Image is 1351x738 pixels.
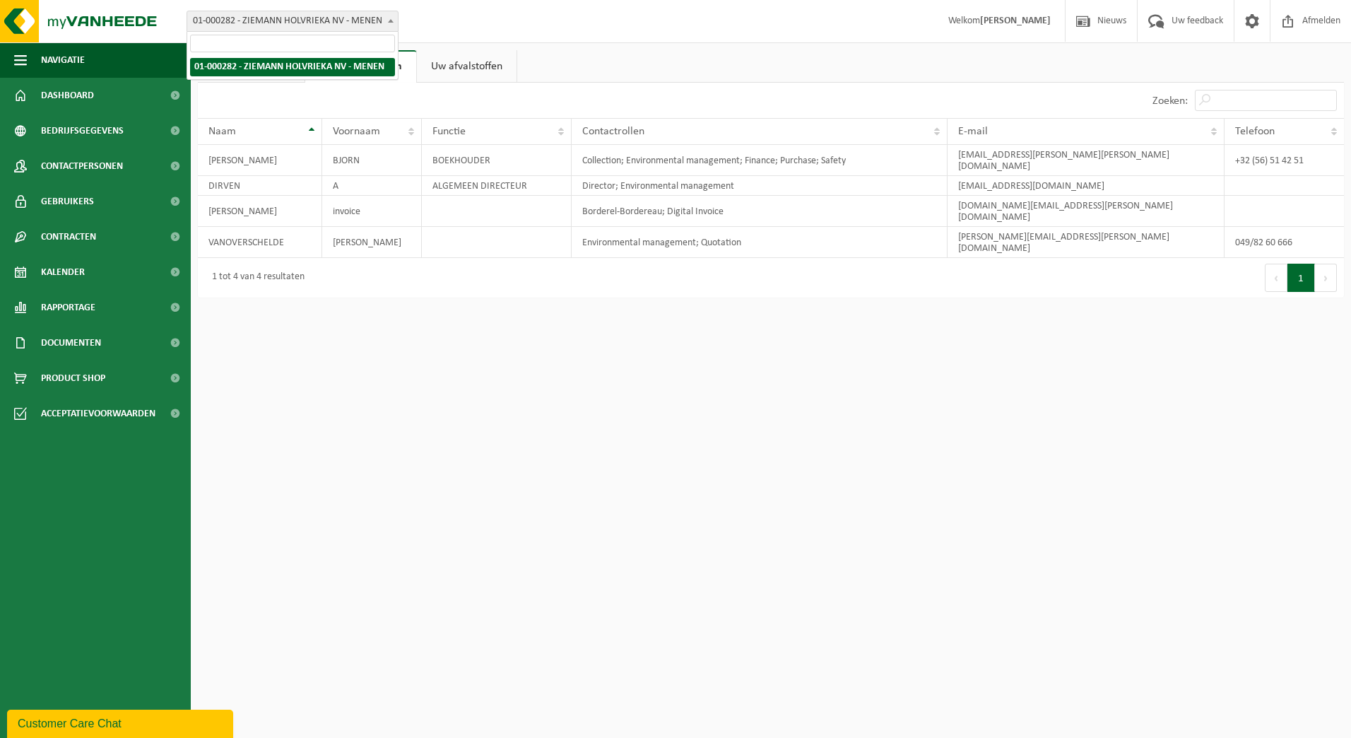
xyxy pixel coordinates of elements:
li: 01-000282 - ZIEMANN HOLVRIEKA NV - MENEN [190,58,395,76]
td: [EMAIL_ADDRESS][PERSON_NAME][PERSON_NAME][DOMAIN_NAME] [948,145,1225,176]
td: Borderel-Bordereau; Digital Invoice [572,196,948,227]
button: 1 [1287,264,1315,292]
span: Navigatie [41,42,85,78]
td: ALGEMEEN DIRECTEUR [422,176,572,196]
strong: [PERSON_NAME] [980,16,1051,26]
label: Zoeken: [1152,95,1188,107]
span: Gebruikers [41,184,94,219]
span: Kalender [41,254,85,290]
span: Acceptatievoorwaarden [41,396,155,431]
span: Bedrijfsgegevens [41,113,124,148]
td: [EMAIL_ADDRESS][DOMAIN_NAME] [948,176,1225,196]
span: Functie [432,126,466,137]
td: VANOVERSCHELDE [198,227,322,258]
td: BOEKHOUDER [422,145,572,176]
td: DIRVEN [198,176,322,196]
div: 1 tot 4 van 4 resultaten [205,265,305,291]
td: [DOMAIN_NAME][EMAIL_ADDRESS][PERSON_NAME][DOMAIN_NAME] [948,196,1225,227]
iframe: chat widget [7,707,236,738]
td: invoice [322,196,423,227]
td: [PERSON_NAME] [322,227,423,258]
td: Collection; Environmental management; Finance; Purchase; Safety [572,145,948,176]
td: +32 (56) 51 42 51 [1225,145,1344,176]
td: [PERSON_NAME] [198,196,322,227]
span: E-mail [958,126,988,137]
span: 01-000282 - ZIEMANN HOLVRIEKA NV - MENEN [187,11,398,31]
span: Contactrollen [582,126,644,137]
td: Environmental management; Quotation [572,227,948,258]
span: Rapportage [41,290,95,325]
span: Voornaam [333,126,380,137]
td: BJORN [322,145,423,176]
a: Uw afvalstoffen [417,50,517,83]
span: Product Shop [41,361,105,396]
button: Next [1315,264,1337,292]
td: Director; Environmental management [572,176,948,196]
button: Previous [1265,264,1287,292]
span: Telefoon [1235,126,1275,137]
span: Dashboard [41,78,94,113]
span: Contracten [41,219,96,254]
td: [PERSON_NAME] [198,145,322,176]
td: 049/82 60 666 [1225,227,1344,258]
td: A [322,176,423,196]
span: Documenten [41,325,101,361]
span: Contactpersonen [41,148,123,184]
td: [PERSON_NAME][EMAIL_ADDRESS][PERSON_NAME][DOMAIN_NAME] [948,227,1225,258]
span: 01-000282 - ZIEMANN HOLVRIEKA NV - MENEN [187,11,399,32]
span: Naam [208,126,236,137]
